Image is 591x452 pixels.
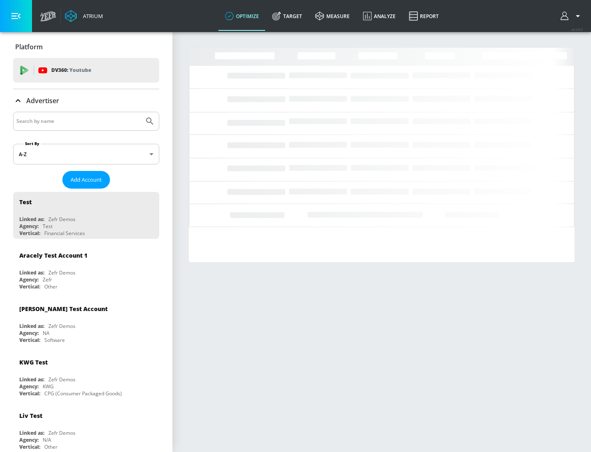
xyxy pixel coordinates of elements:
span: Add Account [71,175,102,184]
div: Atrium [80,12,103,20]
div: Test [19,198,32,206]
div: TestLinked as:Zefr DemosAgency:TestVertical:Financial Services [13,192,159,239]
div: Linked as: [19,376,44,383]
div: Other [44,443,57,450]
div: NA [43,330,50,337]
div: Linked as: [19,323,44,330]
div: Zefr Demos [48,429,76,436]
div: Other [44,283,57,290]
div: KWG [43,383,54,390]
div: Linked as: [19,269,44,276]
div: Test [43,223,53,230]
div: Vertical: [19,337,40,344]
div: Vertical: [19,283,40,290]
div: KWG TestLinked as:Zefr DemosAgency:KWGVertical:CPG (Consumer Packaged Goods) [13,352,159,399]
div: Agency: [19,383,39,390]
div: [PERSON_NAME] Test AccountLinked as:Zefr DemosAgency:NAVertical:Software [13,299,159,346]
div: Zefr Demos [48,216,76,223]
button: Add Account [62,171,110,189]
div: CPG (Consumer Packaged Goods) [44,390,122,397]
div: DV360: Youtube [13,58,159,83]
div: Zefr Demos [48,269,76,276]
div: Vertical: [19,390,40,397]
div: Vertical: [19,230,40,237]
a: Analyze [356,1,402,31]
div: Linked as: [19,429,44,436]
div: Advertiser [13,89,159,112]
a: Atrium [65,10,103,22]
div: Financial Services [44,230,85,237]
div: Platform [13,35,159,58]
div: Liv Test [19,412,42,420]
label: Sort By [23,141,41,146]
a: Report [402,1,445,31]
div: Agency: [19,436,39,443]
div: Zefr Demos [48,376,76,383]
a: Target [266,1,309,31]
div: Agency: [19,223,39,230]
div: Software [44,337,65,344]
div: Linked as: [19,216,44,223]
a: optimize [218,1,266,31]
div: N/A [43,436,51,443]
div: Zefr Demos [48,323,76,330]
div: Agency: [19,330,39,337]
span: v 4.24.0 [571,27,583,32]
input: Search by name [16,116,141,127]
p: DV360: [51,66,91,75]
div: Vertical: [19,443,40,450]
p: Platform [15,42,43,51]
a: measure [309,1,356,31]
div: Agency: [19,276,39,283]
p: Youtube [69,66,91,74]
p: Advertiser [26,96,59,105]
div: Aracely Test Account 1Linked as:Zefr DemosAgency:ZefrVertical:Other [13,245,159,292]
div: [PERSON_NAME] Test Account [19,305,108,313]
div: Zefr [43,276,52,283]
div: Aracely Test Account 1 [19,251,87,259]
div: A-Z [13,144,159,164]
div: KWG Test [19,358,48,366]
